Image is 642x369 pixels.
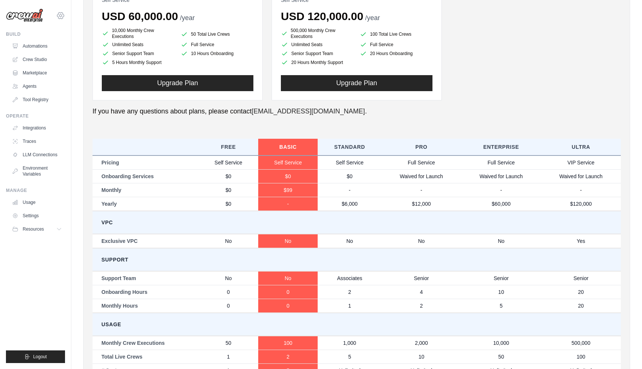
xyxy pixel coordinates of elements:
[93,183,199,197] td: Monthly
[6,31,65,37] div: Build
[318,336,381,350] td: 1,000
[93,211,621,234] td: VPC
[382,155,461,170] td: Full Service
[258,155,318,170] td: Self Service
[33,354,47,360] span: Logout
[360,29,432,39] li: 100 Total Live Crews
[199,197,258,211] td: $0
[93,234,199,248] td: Exclusive VPC
[102,41,175,48] li: Unlimited Seats
[360,50,432,57] li: 20 Hours Onboarding
[9,210,65,222] a: Settings
[93,197,199,211] td: Yearly
[461,336,541,350] td: 10,000
[382,183,461,197] td: -
[93,169,199,183] td: Onboarding Services
[93,155,199,170] td: Pricing
[93,106,621,116] p: If you have any questions about plans, please contact .
[93,285,199,299] td: Onboarding Hours
[258,197,318,211] td: -
[318,197,381,211] td: $6,000
[258,234,318,248] td: No
[258,169,318,183] td: $0
[318,155,381,170] td: Self Service
[461,197,541,211] td: $60,000
[318,350,381,363] td: 5
[541,336,621,350] td: 500,000
[93,313,621,336] td: Usage
[23,226,44,232] span: Resources
[9,135,65,147] a: Traces
[382,336,461,350] td: 2,000
[281,50,354,57] li: Senior Support Team
[382,197,461,211] td: $12,000
[102,75,253,91] button: Upgrade Plan
[281,41,354,48] li: Unlimited Seats
[461,155,541,170] td: Full Service
[258,299,318,313] td: 0
[318,183,381,197] td: -
[382,299,461,313] td: 2
[6,113,65,119] div: Operate
[93,350,199,363] td: Total Live Crews
[281,59,354,66] li: 20 Hours Monthly Support
[541,183,621,197] td: -
[541,234,621,248] td: Yes
[181,41,253,48] li: Full Service
[541,285,621,299] td: 20
[258,139,318,155] th: Basic
[382,350,461,363] td: 10
[199,285,258,299] td: 0
[382,234,461,248] td: No
[93,336,199,350] td: Monthly Crew Executions
[199,155,258,170] td: Self Service
[199,299,258,313] td: 0
[6,187,65,193] div: Manage
[199,183,258,197] td: $0
[382,271,461,285] td: Senior
[541,197,621,211] td: $120,000
[102,28,175,39] li: 10,000 Monthly Crew Executions
[180,14,195,22] span: /year
[199,350,258,363] td: 1
[541,271,621,285] td: Senior
[605,333,642,369] iframe: Chat Widget
[9,67,65,79] a: Marketplace
[461,285,541,299] td: 10
[9,196,65,208] a: Usage
[318,299,381,313] td: 1
[9,54,65,65] a: Crew Studio
[382,139,461,155] th: Pro
[258,183,318,197] td: $99
[318,169,381,183] td: $0
[199,336,258,350] td: 50
[382,285,461,299] td: 4
[9,94,65,106] a: Tool Registry
[461,271,541,285] td: Senior
[541,350,621,363] td: 100
[199,271,258,285] td: No
[9,149,65,161] a: LLM Connections
[93,299,199,313] td: Monthly Hours
[258,285,318,299] td: 0
[318,271,381,285] td: Associates
[541,169,621,183] td: Waived for Launch
[181,50,253,57] li: 10 Hours Onboarding
[258,350,318,363] td: 2
[9,40,65,52] a: Automations
[541,155,621,170] td: VIP Service
[281,28,354,39] li: 500,000 Monthly Crew Executions
[6,9,43,23] img: Logo
[9,223,65,235] button: Resources
[461,169,541,183] td: Waived for Launch
[541,139,621,155] th: Ultra
[93,271,199,285] td: Support Team
[461,183,541,197] td: -
[181,29,253,39] li: 50 Total Live Crews
[102,50,175,57] li: Senior Support Team
[199,169,258,183] td: $0
[382,169,461,183] td: Waived for Launch
[9,162,65,180] a: Environment Variables
[6,350,65,363] button: Logout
